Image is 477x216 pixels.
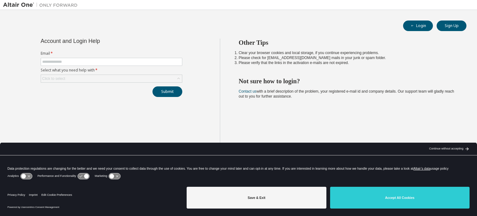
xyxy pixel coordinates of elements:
label: Email [41,51,182,56]
div: Click to select [42,76,65,81]
button: Login [403,21,433,31]
li: Please verify that the links in the activation e-mails are not expired. [239,60,456,65]
img: Altair One [3,2,81,8]
div: Click to select [41,75,182,82]
div: Account and Login Help [41,39,154,44]
h2: Other Tips [239,39,456,47]
a: Contact us [239,89,257,94]
button: Sign Up [437,21,466,31]
li: Clear your browser cookies and local storage, if you continue experiencing problems. [239,50,456,55]
h2: Not sure how to login? [239,77,456,85]
button: Submit [152,86,182,97]
li: Please check for [EMAIL_ADDRESS][DOMAIN_NAME] mails in your junk or spam folder. [239,55,456,60]
span: with a brief description of the problem, your registered e-mail id and company details. Our suppo... [239,89,454,99]
label: Select what you need help with [41,68,182,73]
